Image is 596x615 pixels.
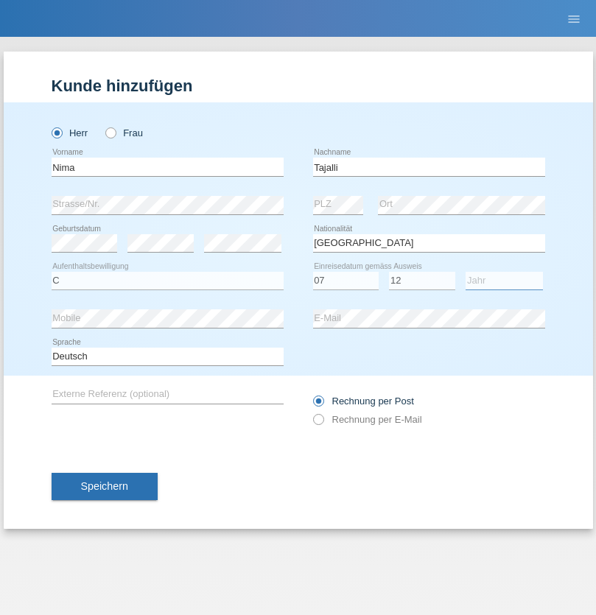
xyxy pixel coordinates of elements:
label: Herr [52,127,88,138]
i: menu [567,12,581,27]
input: Rechnung per E-Mail [313,414,323,432]
h1: Kunde hinzufügen [52,77,545,95]
input: Herr [52,127,61,137]
span: Speichern [81,480,128,492]
input: Rechnung per Post [313,396,323,414]
label: Frau [105,127,143,138]
label: Rechnung per E-Mail [313,414,422,425]
label: Rechnung per Post [313,396,414,407]
input: Frau [105,127,115,137]
a: menu [559,14,589,23]
button: Speichern [52,473,158,501]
